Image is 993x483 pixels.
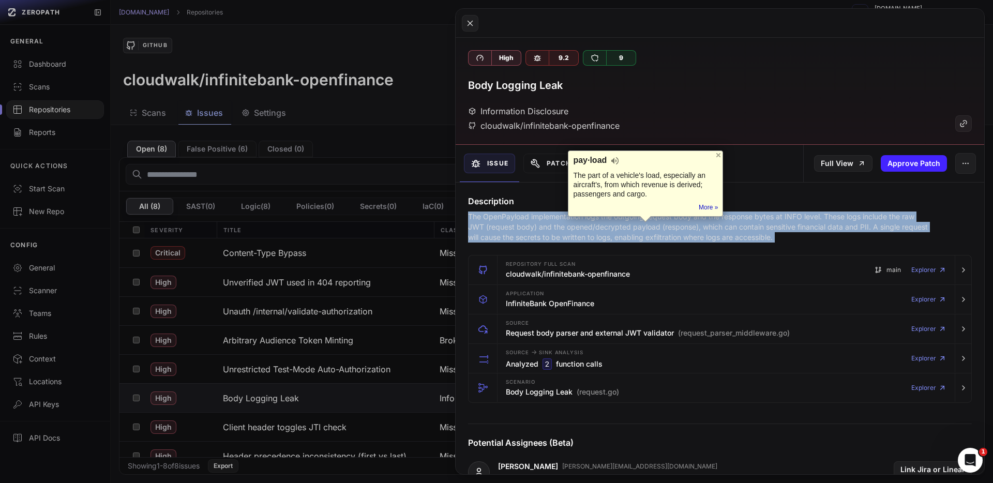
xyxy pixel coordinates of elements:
h3: Body Logging Leak [506,387,619,397]
span: (request_parser_middleware.go) [678,328,790,338]
code: 2 [543,358,552,370]
p: [PERSON_NAME][EMAIL_ADDRESS][DOMAIN_NAME] [562,462,717,471]
button: Application InfiniteBank OpenFinance Explorer [469,285,971,314]
button: Link Jira or Linear [894,461,972,478]
button: Repository Full scan cloudwalk/infinitebank-openfinance main Explorer [469,255,971,284]
h3: cloudwalk/infinitebank-openfinance [506,269,630,279]
a: Explorer [911,319,946,339]
div: cloudwalk/infinitebank-openfinance [468,119,620,132]
span: main [886,266,901,274]
p: The OpenPayload implementation logs the outgoing request body and the response bytes at INFO leve... [468,212,931,243]
span: (request.go) [577,387,619,397]
span: Repository Full scan [506,262,576,267]
a: Explorer [911,260,946,280]
a: Explorer [911,289,946,310]
h4: Description [468,195,972,207]
h3: Request body parser and external JWT validator [506,328,790,338]
span: -> [531,348,537,356]
button: Source -> Sink Analysis Analyzed 2 function calls Explorer [469,344,971,373]
span: Application [506,291,544,296]
h3: Analyzed function calls [506,358,603,370]
a: [PERSON_NAME] [498,461,558,472]
h3: InfiniteBank OpenFinance [506,298,594,309]
a: Explorer [911,378,946,398]
button: Source Request body parser and external JWT validator (request_parser_middleware.go) Explorer [469,314,971,343]
h4: Potential Assignees (Beta) [468,436,972,449]
button: Patch [523,154,578,173]
button: Approve Patch [881,155,947,172]
button: Issue [464,154,515,173]
span: Source [506,321,529,326]
a: Full View [814,155,872,172]
span: Scenario [506,380,535,385]
a: Explorer [911,348,946,369]
span: 1 [979,448,987,456]
iframe: Intercom live chat [958,448,983,473]
button: Scenario Body Logging Leak (request.go) Explorer [469,373,971,402]
span: Source Sink Analysis [506,348,583,356]
p: pkg/infinitepay_auth/request.go [508,474,600,482]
